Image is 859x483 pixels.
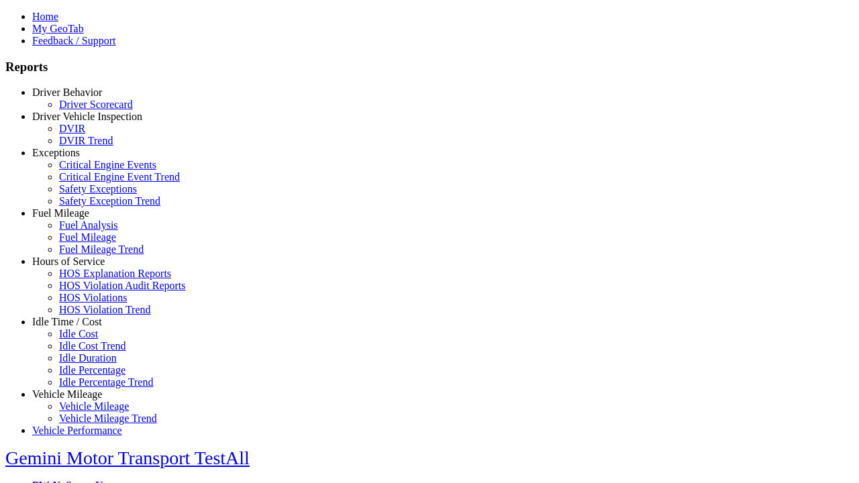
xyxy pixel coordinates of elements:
[59,135,113,146] a: DVIR Trend
[59,304,151,315] a: HOS Violation Trend
[59,195,160,207] a: Safety Exception Trend
[59,413,157,424] a: Vehicle Mileage Trend
[59,183,137,195] a: Safety Exceptions
[59,364,125,376] a: Idle Percentage
[59,400,129,412] a: Vehicle Mileage
[59,328,98,339] a: Idle Cost
[59,376,153,388] a: Idle Percentage Trend
[32,111,142,122] a: Driver Vehicle Inspection
[59,159,156,170] a: Critical Engine Events
[32,207,89,219] a: Fuel Mileage
[59,340,126,352] a: Idle Cost Trend
[59,292,127,303] a: HOS Violations
[59,352,117,364] a: Idle Duration
[59,99,133,110] a: Driver Scorecard
[32,147,80,158] a: Exceptions
[5,60,854,74] h3: Reports
[32,388,102,400] a: Vehicle Mileage
[32,256,105,267] a: Hours of Service
[5,447,250,468] a: Gemini Motor Transport TestAll
[59,219,118,231] a: Fuel Analysis
[59,244,144,255] a: Fuel Mileage Trend
[32,87,102,98] a: Driver Behavior
[59,231,116,243] a: Fuel Mileage
[32,425,122,436] a: Vehicle Performance
[32,35,115,46] a: Feedback / Support
[32,11,58,22] a: Home
[32,23,84,34] a: My GeoTab
[59,280,186,291] a: HOS Violation Audit Reports
[59,171,180,182] a: Critical Engine Event Trend
[59,268,171,279] a: HOS Explanation Reports
[59,123,85,134] a: DVIR
[32,316,102,327] a: Idle Time / Cost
